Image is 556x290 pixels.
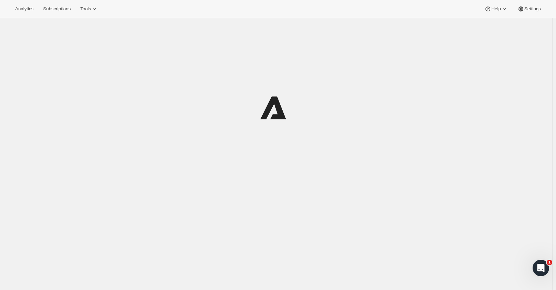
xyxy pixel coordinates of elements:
span: Subscriptions [43,6,71,12]
span: Help [491,6,501,12]
button: Subscriptions [39,4,75,14]
span: Analytics [15,6,33,12]
span: Settings [524,6,541,12]
span: 1 [547,260,552,265]
button: Analytics [11,4,38,14]
iframe: Intercom live chat [533,260,549,276]
button: Tools [76,4,102,14]
button: Settings [513,4,545,14]
button: Help [480,4,512,14]
span: Tools [80,6,91,12]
